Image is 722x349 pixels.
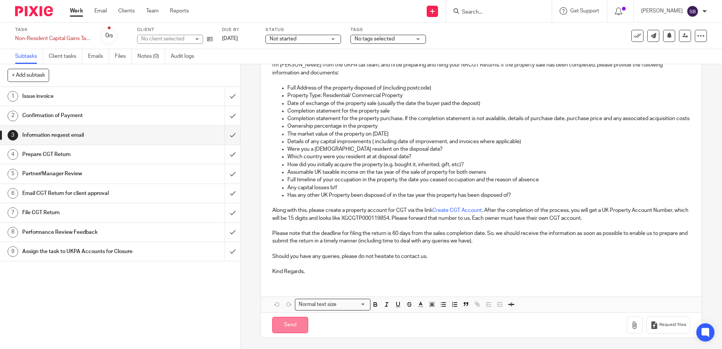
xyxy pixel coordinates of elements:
p: Were you a [DEMOGRAPHIC_DATA] resident on the disposal date? [287,145,690,153]
input: Send [272,317,308,333]
button: + Add subtask [8,69,49,82]
a: Audit logs [171,49,200,64]
h1: File CGT Return [22,207,152,218]
span: Request files [659,322,686,328]
h1: Performance Review Feedback [22,227,152,238]
a: Reports [170,7,189,15]
p: Which country were you resident at at disposal date? [287,153,690,161]
p: Property Type: Residential/ Commercial Property [287,92,690,99]
div: No client selected [141,35,190,43]
h1: Prepare CGT Return [22,149,152,160]
a: Team [146,7,159,15]
small: /9 [109,34,113,38]
a: Clients [118,7,135,15]
label: Task [15,27,91,33]
p: Has any other UK Property been disposed of in the tax year this property has been disposed of? [287,191,690,199]
p: Full timeline of your occupation in the property, the date you ceased occupation and the reason o... [287,176,690,184]
div: 7 [8,207,18,218]
input: Search [461,9,529,16]
p: Completion statement for the property purchase. If the completion statement is not available, det... [287,115,690,122]
h1: Assign the task to UKPA Accounts for Closure [22,246,152,257]
div: 2 [8,111,18,121]
img: Pixie [15,6,53,16]
span: Normal text size [297,301,338,309]
h1: Email CGT Return for client approval [22,188,152,199]
h1: Issue invoice [22,91,152,102]
h1: Partner/Manager Review [22,168,152,179]
a: Emails [88,49,109,64]
span: Not started [270,36,296,42]
div: 9 [8,246,18,257]
img: svg%3E [687,5,699,17]
a: Create CGT Account [432,208,482,213]
button: Request files [646,317,690,334]
div: Non-Resident Capital Gains Tax Return (NRCGT) [15,35,91,42]
p: The market value of the property on [DATE] [287,130,690,138]
div: 1 [8,91,18,102]
label: Client [137,27,213,33]
label: Tags [350,27,426,33]
p: Should you have any queries, please do not hesitate to contact us. [272,253,690,260]
label: Due by [222,27,256,33]
label: Status [265,27,341,33]
a: Subtasks [15,49,43,64]
p: I'm [PERSON_NAME] from the UKPA tax team, and I'll be preparing and filing your NRCGT Returns. If... [272,61,690,77]
p: Any capital losses b/f [287,184,690,191]
p: Completion statement for the property sale [287,107,690,115]
div: 4 [8,149,18,160]
p: Date of exchange of the property sale (usually the date the buyer paid the deposit) [287,100,690,107]
p: Please note that the deadline for filing the return is 60 days from the sales completion date. So... [272,230,690,245]
p: Kind Regards, [272,268,690,275]
p: Ownership percentage in the property [287,122,690,130]
a: Files [115,49,132,64]
div: 3 [8,130,18,141]
h1: Information request email [22,130,152,141]
a: Notes (0) [137,49,165,64]
p: Assumable UK taxable income on the tax year of the sale of property for both owners [287,168,690,176]
p: Details of any capital improvements ( including date of improvement, and invoices where applicable) [287,138,690,145]
div: 6 [8,188,18,199]
span: [DATE] [222,36,238,41]
div: 8 [8,227,18,238]
a: Client tasks [49,49,82,64]
span: No tags selected [355,36,395,42]
h1: Confirmation of Payment [22,110,152,121]
a: Work [70,7,83,15]
span: Get Support [570,8,599,14]
a: Email [94,7,107,15]
p: Along with this, please create a property account for CGT via the link . After the completion of ... [272,207,690,222]
input: Search for option [339,301,366,309]
div: 5 [8,169,18,179]
div: Search for option [295,299,370,310]
p: How did you initially acquire the property (e.g. bought it, inherited, gift, etc)? [287,161,690,168]
p: Full Address of the property disposed of (including postcode) [287,84,690,92]
div: 0 [105,31,113,40]
p: [PERSON_NAME] [641,7,683,15]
